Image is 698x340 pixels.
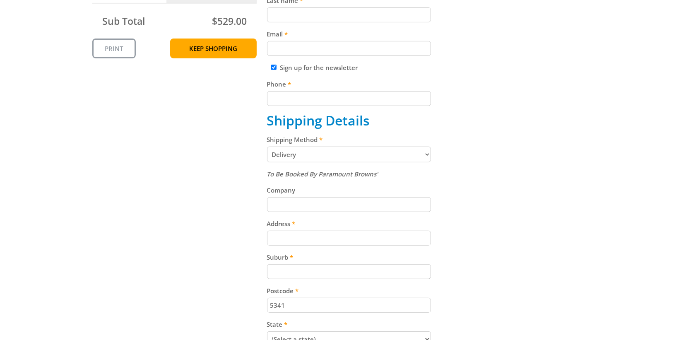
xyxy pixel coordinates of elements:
[267,79,431,89] label: Phone
[170,39,257,58] a: Keep Shopping
[267,319,431,329] label: State
[267,135,431,145] label: Shipping Method
[267,113,431,128] h2: Shipping Details
[212,14,247,28] span: $529.00
[267,170,378,178] em: To Be Booked By Paramount Browns'
[102,14,145,28] span: Sub Total
[267,219,431,229] label: Address
[267,231,431,246] input: Please enter your address.
[267,264,431,279] input: Please enter your suburb.
[267,41,431,56] input: Please enter your email address.
[267,286,431,296] label: Postcode
[280,63,358,72] label: Sign up for the newsletter
[267,252,431,262] label: Suburb
[267,29,431,39] label: Email
[267,147,431,162] select: Please select a shipping method.
[267,298,431,313] input: Please enter your postcode.
[267,91,431,106] input: Please enter your telephone number.
[267,185,431,195] label: Company
[267,7,431,22] input: Please enter your last name.
[92,39,136,58] a: Print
